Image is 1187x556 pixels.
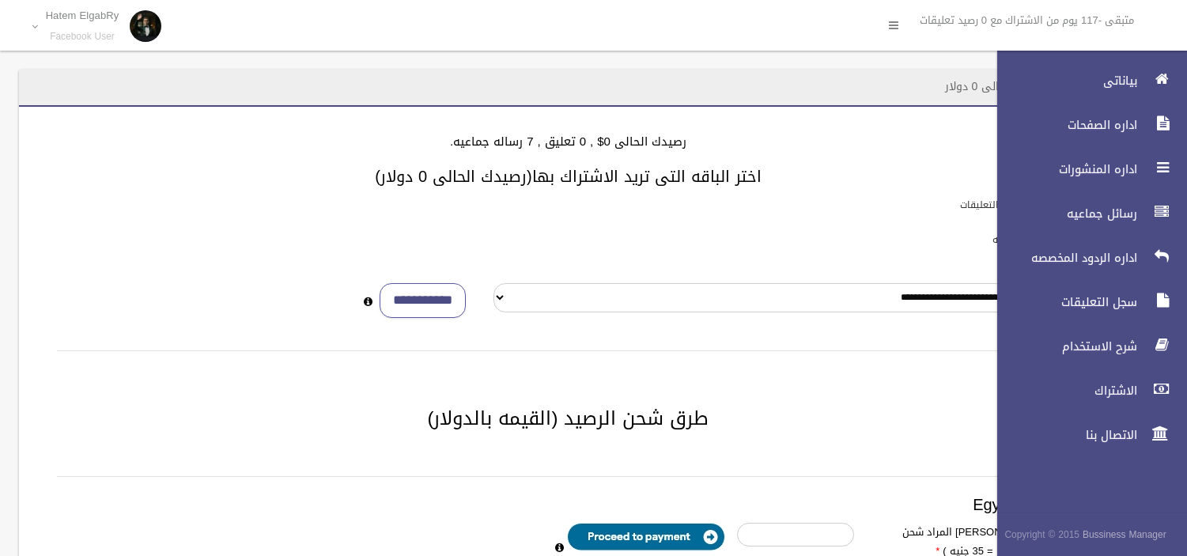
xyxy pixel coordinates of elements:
a: سجل التعليقات [984,285,1187,320]
span: اداره المنشورات [984,161,1142,177]
span: رسائل جماعيه [984,206,1142,221]
a: رسائل جماعيه [984,196,1187,231]
a: اداره الصفحات [984,108,1187,142]
a: اداره الردود المخصصه [984,240,1187,275]
span: اداره الردود المخصصه [984,250,1142,266]
a: اداره المنشورات [984,152,1187,187]
a: بياناتى [984,63,1187,98]
h2: طرق شحن الرصيد (القيمه بالدولار) [38,408,1098,429]
h4: رصيدك الحالى 0$ , 0 تعليق , 7 رساله جماعيه. [38,135,1098,149]
p: Hatem ElgabRy [46,9,119,21]
header: الاشتراك - رصيدك الحالى 0 دولار [926,71,1117,102]
small: Facebook User [46,31,119,43]
span: شرح الاستخدام [984,339,1142,354]
span: الاشتراك [984,383,1142,399]
span: Copyright © 2015 [1004,526,1079,543]
label: باقات الرسائل الجماعيه [992,231,1085,248]
span: اداره الصفحات [984,117,1142,133]
a: الاتصال بنا [984,418,1187,452]
span: سجل التعليقات [984,294,1142,310]
h3: Egypt payment [57,496,1079,513]
label: باقات الرد الالى على التعليقات [960,196,1085,214]
span: الاتصال بنا [984,427,1142,443]
a: شرح الاستخدام [984,329,1187,364]
span: بياناتى [984,73,1142,89]
h3: اختر الباقه التى تريد الاشتراك بها(رصيدك الحالى 0 دولار) [38,168,1098,185]
a: الاشتراك [984,373,1187,408]
strong: Bussiness Manager [1083,526,1166,543]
